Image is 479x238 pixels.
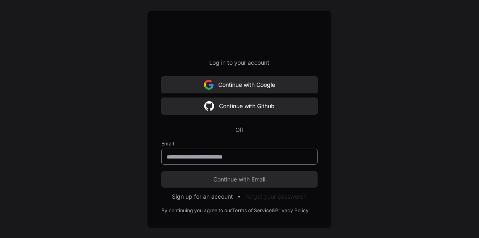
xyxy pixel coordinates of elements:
button: Continue with Google [161,77,318,93]
div: By continuing you agree to our [161,207,232,214]
a: Privacy Policy. [275,207,310,214]
span: OR [232,126,247,134]
label: Email [161,141,318,147]
p: Log in to your account [161,59,318,67]
div: & [272,207,275,214]
a: Terms of Service [232,207,272,214]
button: Forgot your password? [246,193,307,201]
span: Continue with Email [161,175,318,184]
button: Continue with Email [161,171,318,188]
img: Sign in with google [204,98,214,114]
img: Sign in with google [204,77,214,93]
button: Continue with Github [161,98,318,114]
button: Sign up for an account [172,193,233,201]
